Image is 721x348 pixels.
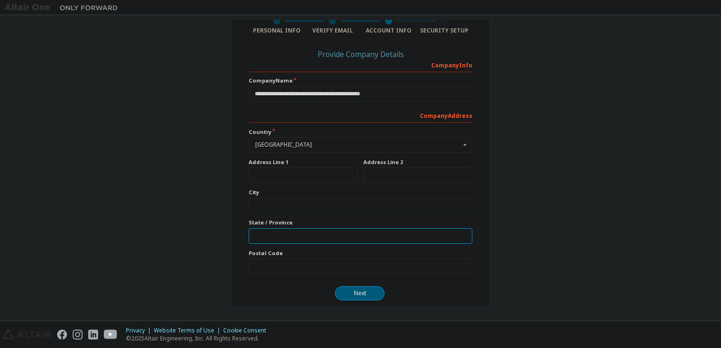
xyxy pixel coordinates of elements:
div: Company Address [249,108,472,123]
label: Address Line 2 [363,158,472,166]
div: Account Info [360,27,417,34]
div: Personal Info [249,27,305,34]
div: Verify Email [305,27,361,34]
div: Provide Company Details [249,51,472,57]
div: Cookie Consent [223,327,272,334]
label: Company Name [249,77,472,84]
p: © 2025 Altair Engineering, Inc. All Rights Reserved. [126,334,272,342]
label: City [249,189,472,196]
div: Privacy [126,327,154,334]
div: Company Info [249,57,472,72]
button: Next [335,286,385,300]
img: linkedin.svg [88,330,98,340]
label: Address Line 1 [249,158,358,166]
div: [GEOGRAPHIC_DATA] [255,142,461,148]
div: Security Setup [417,27,473,34]
label: Postal Code [249,249,472,257]
img: Altair One [5,3,123,12]
img: altair_logo.svg [3,330,51,340]
img: instagram.svg [73,330,83,340]
label: State / Province [249,219,472,226]
img: youtube.svg [104,330,117,340]
img: facebook.svg [57,330,67,340]
label: Country [249,128,472,136]
div: Website Terms of Use [154,327,223,334]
